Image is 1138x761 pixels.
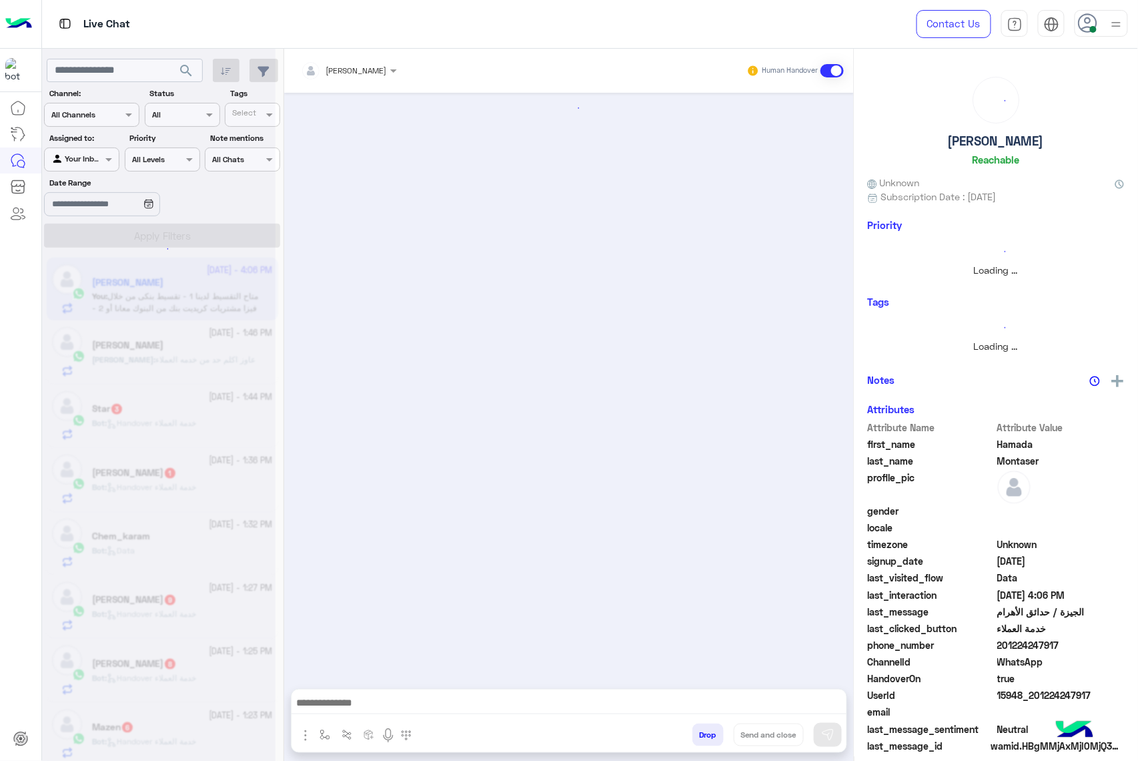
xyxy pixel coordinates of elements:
[1108,16,1125,33] img: profile
[1001,10,1028,38] a: tab
[998,437,1125,451] span: Hamada
[998,638,1125,652] span: 201224247917
[1090,376,1101,387] img: notes
[868,374,895,386] h6: Notes
[868,655,995,669] span: ChannelId
[83,15,130,33] p: Live Chat
[975,340,1019,352] span: Loading ...
[868,638,995,652] span: phone_number
[868,176,920,190] span: Unknown
[868,219,903,231] h6: Priority
[868,722,995,736] span: last_message_sentiment
[868,421,995,435] span: Attribute Name
[1051,708,1098,754] img: hulul-logo.png
[998,605,1125,619] span: الجيزة / حدائق الأهرام
[998,688,1125,702] span: 15948_201224247917
[868,739,989,753] span: last_message_id
[821,728,834,742] img: send message
[868,672,995,686] span: HandoverOn
[57,15,73,32] img: tab
[342,730,352,740] img: Trigger scenario
[868,537,995,551] span: timezone
[336,724,358,746] button: Trigger scenario
[998,571,1125,585] span: Data
[998,722,1125,736] span: 0
[314,724,336,746] button: select flow
[298,728,314,744] img: send attachment
[868,705,995,719] span: email
[868,521,995,535] span: locale
[358,724,380,746] button: create order
[998,705,1125,719] span: null
[998,504,1125,518] span: null
[949,134,1045,149] h5: [PERSON_NAME]
[380,728,396,744] img: send voice note
[868,504,995,518] span: gender
[326,65,387,75] span: [PERSON_NAME]
[692,724,724,746] button: Drop
[871,316,1121,339] div: loading...
[868,471,995,501] span: profile_pic
[868,688,995,702] span: UserId
[868,296,1125,308] h6: Tags
[998,537,1125,551] span: Unknown
[998,454,1125,468] span: Montaser
[868,403,915,415] h6: Attributes
[871,240,1121,263] div: loading...
[977,81,1016,119] div: loading...
[147,237,170,260] div: loading...
[998,672,1125,686] span: true
[230,107,256,122] div: Select
[917,10,991,38] a: Contact Us
[734,724,804,746] button: Send and close
[868,554,995,568] span: signup_date
[320,730,330,740] img: select flow
[998,421,1125,435] span: Attribute Value
[868,571,995,585] span: last_visited_flow
[5,10,32,38] img: Logo
[998,554,1125,568] span: 2025-10-01T10:35:32.52Z
[998,655,1125,669] span: 2
[868,588,995,602] span: last_interaction
[1044,17,1059,32] img: tab
[1007,17,1023,32] img: tab
[998,621,1125,636] span: خدمة العملاء
[881,190,997,204] span: Subscription Date : [DATE]
[868,621,995,636] span: last_clicked_button
[5,58,29,82] img: 1403182699927242
[998,471,1031,504] img: defaultAdmin.png
[973,154,1020,166] h6: Reachable
[868,605,995,619] span: last_message
[998,588,1125,602] span: 2025-10-13T13:06:34.03Z
[293,96,846,119] div: loading...
[868,437,995,451] span: first_name
[975,264,1019,276] span: Loading ...
[998,521,1125,535] span: null
[401,730,412,741] img: make a call
[364,730,374,740] img: create order
[762,65,818,76] small: Human Handover
[1112,375,1124,387] img: add
[868,454,995,468] span: last_name
[991,739,1125,753] span: wamid.HBgMMjAxMjI0MjQ3OTE3FQIAEhggQUMxNkE5RjMzMTgyNjIzMzc5RUEyMTU3NkYwNDAzOUMA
